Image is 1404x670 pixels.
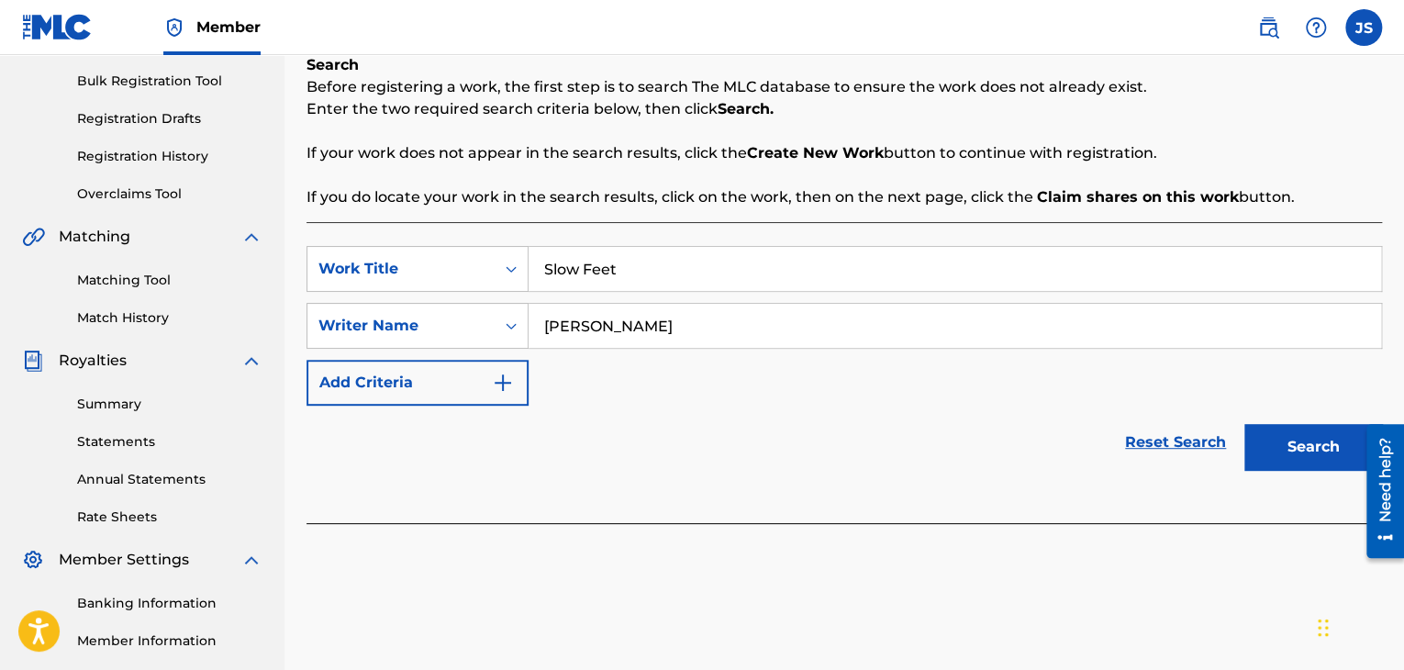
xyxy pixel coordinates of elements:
[1353,418,1404,565] iframe: Resource Center
[77,508,262,527] a: Rate Sheets
[77,271,262,290] a: Matching Tool
[492,372,514,394] img: 9d2ae6d4665cec9f34b9.svg
[196,17,261,38] span: Member
[77,395,262,414] a: Summary
[59,549,189,571] span: Member Settings
[747,144,884,162] strong: Create New Work
[306,186,1382,208] p: If you do locate your work in the search results, click on the work, then on the next page, click...
[59,226,130,248] span: Matching
[22,14,93,40] img: MLC Logo
[1312,582,1404,670] iframe: Chat Widget
[1257,17,1279,39] img: search
[306,360,529,406] button: Add Criteria
[77,308,262,328] a: Match History
[77,147,262,166] a: Registration History
[1318,600,1329,655] div: Drag
[306,98,1382,120] p: Enter the two required search criteria below, then click
[240,350,262,372] img: expand
[1244,424,1382,470] button: Search
[306,142,1382,164] p: If your work does not appear in the search results, click the button to continue with registration.
[163,17,185,39] img: Top Rightsholder
[1298,9,1334,46] div: Help
[318,258,484,280] div: Work Title
[59,350,127,372] span: Royalties
[1345,9,1382,46] div: User Menu
[306,56,359,73] b: Search
[240,549,262,571] img: expand
[1305,17,1327,39] img: help
[318,315,484,337] div: Writer Name
[1037,188,1239,206] strong: Claim shares on this work
[22,549,44,571] img: Member Settings
[77,631,262,651] a: Member Information
[306,246,1382,479] form: Search Form
[306,76,1382,98] p: Before registering a work, the first step is to search The MLC database to ensure the work does n...
[718,100,774,117] strong: Search.
[77,184,262,204] a: Overclaims Tool
[1250,9,1287,46] a: Public Search
[22,350,44,372] img: Royalties
[77,72,262,91] a: Bulk Registration Tool
[1116,422,1235,463] a: Reset Search
[240,226,262,248] img: expand
[22,226,45,248] img: Matching
[77,594,262,613] a: Banking Information
[77,432,262,452] a: Statements
[77,470,262,489] a: Annual Statements
[77,109,262,128] a: Registration Drafts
